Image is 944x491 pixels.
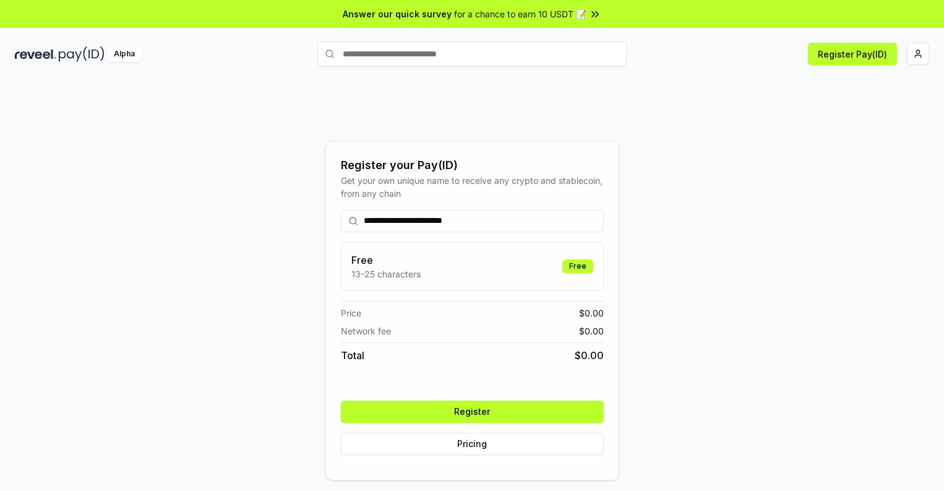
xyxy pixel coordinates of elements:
[808,43,897,65] button: Register Pay(ID)
[15,46,56,62] img: reveel_dark
[341,401,604,423] button: Register
[341,433,604,455] button: Pricing
[341,157,604,174] div: Register your Pay(ID)
[341,348,364,363] span: Total
[562,259,593,273] div: Free
[351,253,421,267] h3: Free
[454,7,586,20] span: for a chance to earn 10 USDT 📝
[59,46,105,62] img: pay_id
[579,306,604,319] span: $ 0.00
[341,174,604,200] div: Get your own unique name to receive any crypto and stablecoin, from any chain
[341,324,391,337] span: Network fee
[579,324,604,337] span: $ 0.00
[107,46,142,62] div: Alpha
[343,7,452,20] span: Answer our quick survey
[575,348,604,363] span: $ 0.00
[351,267,421,280] p: 13-25 characters
[341,306,361,319] span: Price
